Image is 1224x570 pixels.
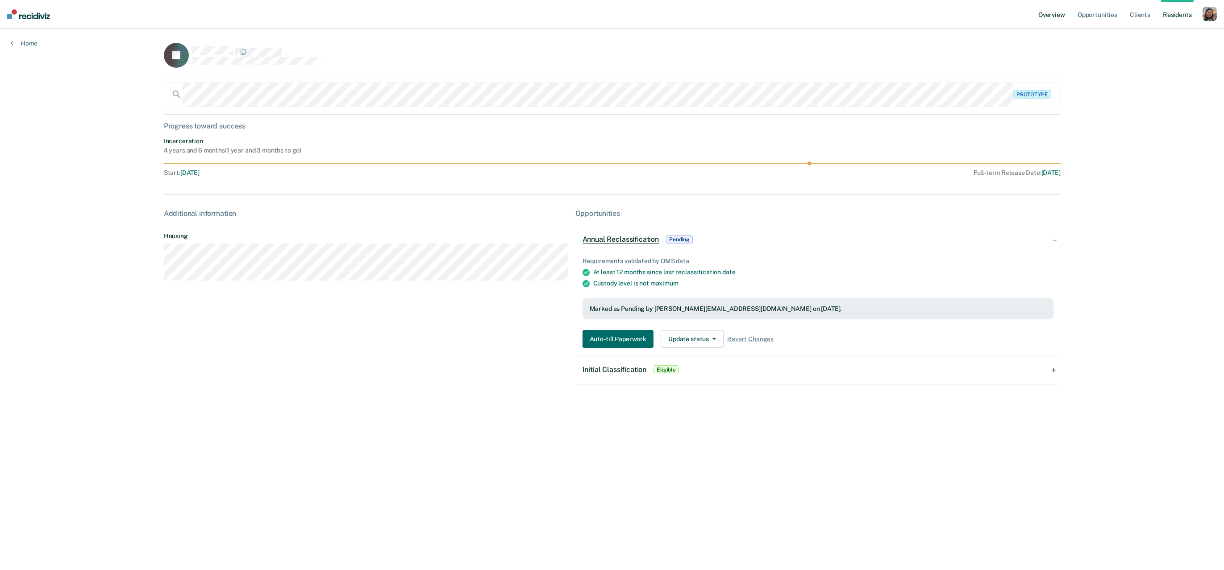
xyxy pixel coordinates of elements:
div: 4 years and 6 months ( 1 year and 3 months to go ) [164,147,301,154]
div: Initial ClassificationEligible [575,355,1061,384]
div: At least 12 months since last reclassification [593,268,1053,276]
span: Annual Reclassification [583,235,659,244]
span: Pending [666,235,693,244]
div: Progress toward success [164,122,1061,130]
span: Revert Changes [727,335,774,343]
a: Navigate to form link [583,330,657,348]
div: Incarceration [164,137,301,145]
span: maximum [650,280,679,287]
span: Initial Classification [583,365,646,374]
span: Eligible [654,365,679,374]
div: Requirements validated by OMS data [583,257,1053,265]
dt: Housing [164,232,568,240]
img: Recidiviz [7,9,50,19]
div: Opportunities [575,209,1061,218]
span: [DATE] [180,169,200,176]
div: Additional information [164,209,568,218]
span: [DATE] [1041,169,1061,176]
div: Annual ReclassificationPending [575,225,1061,254]
button: Update status [661,330,724,348]
div: Custody level is not [593,280,1053,287]
div: Full-term Release Date : [588,169,1061,177]
button: Auto-fill Paperwork [583,330,654,348]
span: date [722,268,735,276]
a: Home [11,39,37,47]
div: Marked as Pending by [PERSON_NAME][EMAIL_ADDRESS][DOMAIN_NAME] on [DATE]. [590,305,1046,313]
div: Start : [164,169,585,177]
